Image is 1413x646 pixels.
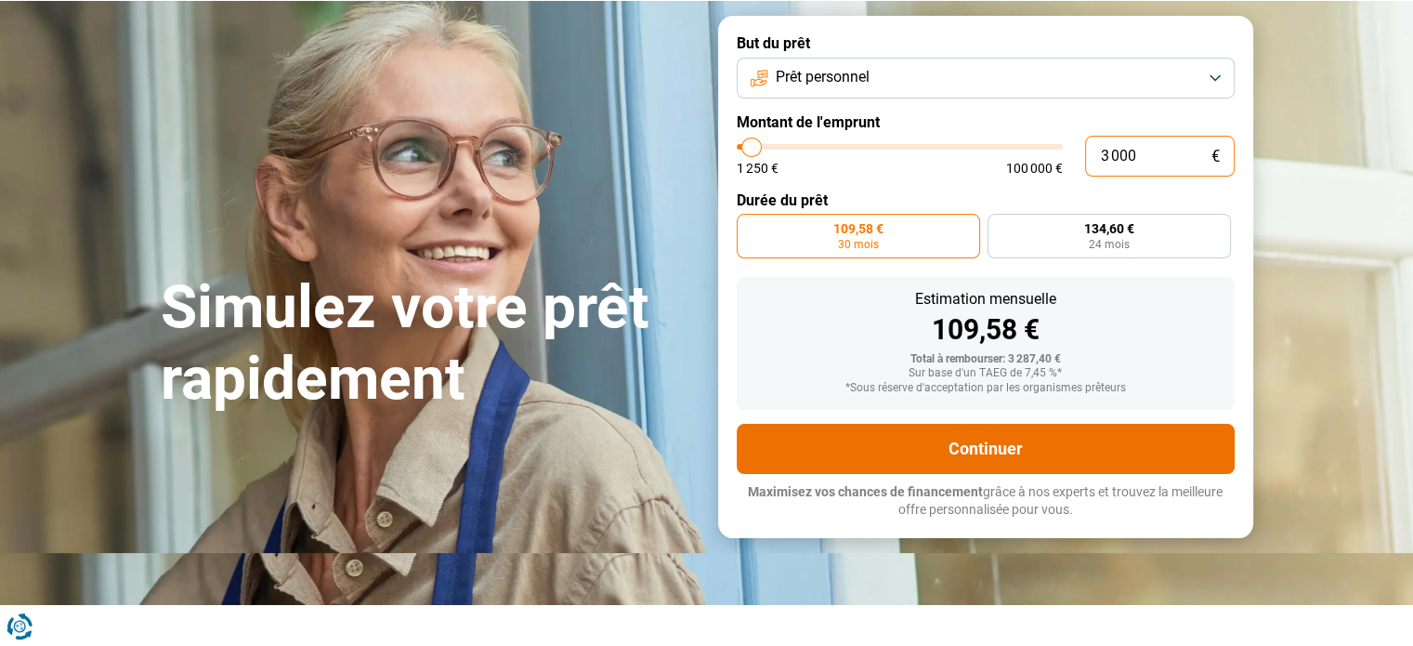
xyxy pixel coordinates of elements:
[1006,162,1063,175] span: 100 000 €
[752,353,1220,366] div: Total à rembourser: 3 287,40 €
[737,191,1235,209] label: Durée du prêt
[752,292,1220,307] div: Estimation mensuelle
[161,272,696,415] h1: Simulez votre prêt rapidement
[752,367,1220,380] div: Sur base d'un TAEG de 7,45 %*
[1084,222,1134,235] span: 134,60 €
[737,424,1235,474] button: Continuer
[737,113,1235,131] label: Montant de l'emprunt
[737,34,1235,52] label: But du prêt
[1089,239,1130,250] span: 24 mois
[737,58,1235,99] button: Prêt personnel
[838,239,879,250] span: 30 mois
[737,162,778,175] span: 1 250 €
[776,67,870,87] span: Prêt personnel
[752,316,1220,344] div: 109,58 €
[748,484,983,499] span: Maximisez vos chances de financement
[833,222,883,235] span: 109,58 €
[752,382,1220,395] div: *Sous réserve d'acceptation par les organismes prêteurs
[737,483,1235,520] p: grâce à nos experts et trouvez la meilleure offre personnalisée pour vous.
[1211,149,1220,165] span: €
